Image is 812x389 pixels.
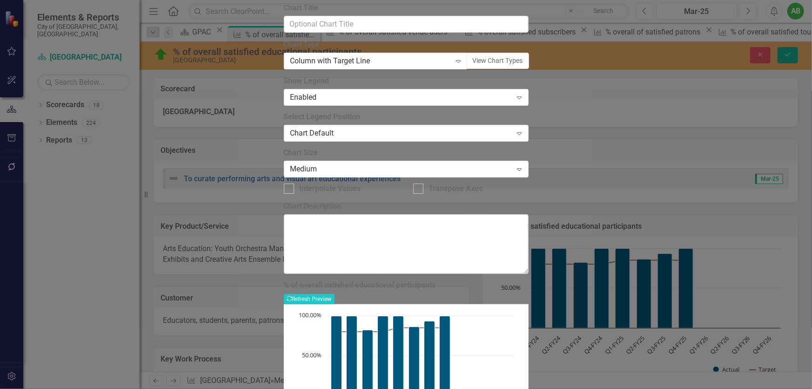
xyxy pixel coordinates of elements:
[290,56,451,67] div: Column with Target Line
[299,311,322,319] text: 100.00%
[300,184,361,194] div: Interpolate Values
[302,351,322,359] text: 50.00%
[284,76,529,87] label: Show Legend
[284,148,529,158] label: Chart Size
[284,16,529,33] input: Optional Chart Title
[290,92,512,103] div: Enabled
[290,164,512,174] div: Medium
[467,53,529,69] button: View Chart Types
[429,184,483,194] div: Transpose Axes
[284,294,335,304] button: Refresh Preview
[284,3,529,14] label: Chart Title
[284,112,529,123] label: Select Legend Position
[284,201,529,212] label: Chart Description
[284,40,529,50] label: Chart Type
[284,281,529,289] h3: % of overall satisfied educational participants
[290,128,512,139] div: Chart Default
